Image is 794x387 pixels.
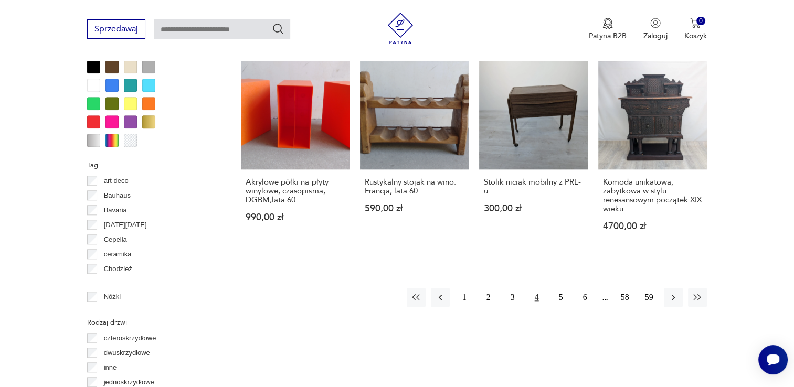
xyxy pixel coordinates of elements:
a: Komoda unikatowa, zabytkowa w stylu renesansowym początek XIX wiekuKomoda unikatowa, zabytkowa w ... [598,61,707,251]
a: Sprzedawaj [87,26,145,34]
img: Ikonka użytkownika [650,18,661,28]
div: 0 [696,17,705,26]
button: 0Koszyk [684,18,707,41]
a: Akrylowe półki na płyty winylowe, czasopisma, DGBM,lata 60Akrylowe półki na płyty winylowe, czaso... [241,61,350,251]
p: dwuskrzydłowe [104,347,150,359]
button: 5 [552,288,570,307]
button: 59 [640,288,659,307]
p: Chodzież [104,263,132,275]
p: Ćmielów [104,278,130,289]
p: Nóżki [104,291,121,303]
p: Bavaria [104,205,127,216]
a: Rustykalny stojak na wino. Francja, lata 60.Rustykalny stojak na wino. Francja, lata 60.590,00 zł [360,61,469,251]
button: 58 [616,288,634,307]
p: Bauhaus [104,190,131,201]
img: Ikona koszyka [690,18,701,28]
p: ceramika [104,249,132,260]
h3: Stolik niciak mobilny z PRL-u [484,178,583,196]
p: 990,00 zł [246,213,345,222]
h3: Komoda unikatowa, zabytkowa w stylu renesansowym początek XIX wieku [603,178,702,213]
p: Zaloguj [643,31,668,41]
img: Ikona medalu [602,18,613,29]
a: Ikona medaluPatyna B2B [589,18,627,41]
button: 4 [527,288,546,307]
button: Sprzedawaj [87,19,145,39]
p: art deco [104,175,129,187]
img: Patyna - sklep z meblami i dekoracjami vintage [385,13,416,44]
button: 3 [503,288,522,307]
button: 2 [479,288,498,307]
p: Cepelia [104,234,127,245]
p: 590,00 zł [365,204,464,213]
p: Tag [87,159,216,171]
h3: Rustykalny stojak na wino. Francja, lata 60. [365,178,464,196]
button: Zaloguj [643,18,668,41]
p: Patyna B2B [589,31,627,41]
p: 4700,00 zł [603,222,702,231]
button: Patyna B2B [589,18,627,41]
iframe: Smartsupp widget button [758,345,788,374]
a: Stolik niciak mobilny z PRL-uStolik niciak mobilny z PRL-u300,00 zł [479,61,588,251]
p: Rodzaj drzwi [87,317,216,328]
p: czteroskrzydłowe [104,332,156,344]
button: Szukaj [272,23,284,35]
button: 1 [455,288,474,307]
button: 6 [576,288,595,307]
p: [DATE][DATE] [104,219,147,231]
p: inne [104,362,117,373]
p: Koszyk [684,31,707,41]
h3: Akrylowe półki na płyty winylowe, czasopisma, DGBM,lata 60 [246,178,345,205]
p: 300,00 zł [484,204,583,213]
